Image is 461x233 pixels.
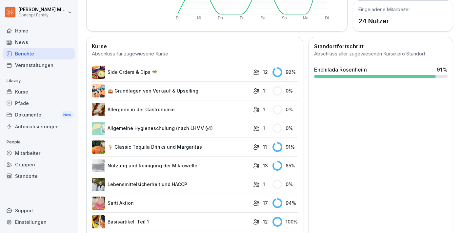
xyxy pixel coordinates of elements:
[3,25,75,36] a: Home
[325,16,329,20] text: Di
[92,197,105,210] img: q0q559oa0uxor67ynhkb83qw.png
[92,66,250,79] a: Side Orders & Dips 🥗
[92,215,105,228] img: vl10squk9nhs2w7y6yyq5aqw.png
[3,36,75,48] a: News
[263,106,265,113] p: 1
[263,200,268,206] p: 17
[311,63,450,81] a: Enchilada Rosenheim91%
[272,161,298,171] div: 85 %
[92,50,298,58] div: Abschluss für zugewiesene Kurse
[176,16,179,20] text: Di
[3,147,75,159] a: Mitarbeiter
[3,137,75,147] p: People
[263,125,265,132] p: 1
[92,178,250,191] a: Lebensmittelsicherheit und HACCP
[303,16,309,20] text: Mo
[92,197,250,210] a: Sarti Aktion
[272,67,298,77] div: 92 %
[3,216,75,228] a: Einstellungen
[3,48,75,59] a: Berichte
[3,109,75,121] a: DokumenteNew
[263,162,268,169] p: 13
[62,111,73,119] div: New
[3,121,75,132] a: Automatisierungen
[263,143,267,150] p: 11
[92,122,250,135] a: Allgemeine Hygieneschulung (nach LHMV §4)
[263,69,268,75] p: 12
[92,42,298,50] h2: Kurse
[3,97,75,109] a: Pfade
[314,50,448,58] div: Abschluss aller zugewiesenen Kurse pro Standort
[92,84,250,97] a: 🏨 Grundlagen von Verkauf & Upselling
[92,178,105,191] img: np8timnq3qj8z7jdjwtlli73.png
[272,142,298,152] div: 91 %
[358,6,410,13] h5: Eingeladene Mitarbeiter
[92,159,250,172] a: Nutzung und Reinigung der Mikrowelle
[92,103,250,116] a: Allergene in der Gastronomie
[263,181,265,188] p: 1
[92,140,250,154] a: 🍹 Classic Tequila Drinks und Margaritas
[3,205,75,216] div: Support
[92,103,105,116] img: q9ka5lds5r8z6j6e6z37df34.png
[92,122,105,135] img: gxsnf7ygjsfsmxd96jxi4ufn.png
[92,215,250,228] a: Basisartikel: Teil 1
[3,86,75,97] a: Kurse
[272,180,298,189] div: 0 %
[197,16,201,20] text: Mi
[437,66,448,74] div: 91 %
[358,16,410,26] p: 24 Nutzer
[261,16,266,20] text: Sa
[92,159,105,172] img: h1lolpoaabqe534qsg7vh4f7.png
[18,7,66,12] p: [PERSON_NAME] Moraitis
[3,75,75,86] p: Library
[92,84,105,97] img: a8yn40tlpli2795yia0sxgfc.png
[3,59,75,71] a: Veranstaltungen
[92,66,105,79] img: ztsbguhbjntb8twi5r10a891.png
[3,159,75,170] a: Gruppen
[272,86,298,96] div: 0 %
[282,16,287,20] text: So
[218,16,223,20] text: Do
[314,42,448,50] h2: Standortfortschritt
[263,218,268,225] p: 12
[3,109,75,121] div: Dokumente
[263,87,265,94] p: 1
[314,66,367,74] div: Enchilada Rosenheim
[92,140,105,154] img: w6z44imirsf58l7dk7m6l48m.png
[3,170,75,182] a: Standorte
[272,123,298,133] div: 0 %
[240,16,243,20] text: Fr
[272,198,298,208] div: 94 %
[272,105,298,115] div: 0 %
[272,217,298,227] div: 100 %
[18,13,66,17] p: Concept Family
